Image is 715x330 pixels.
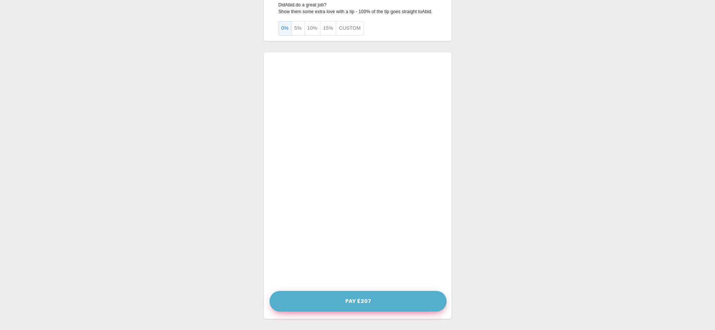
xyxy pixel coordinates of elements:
button: 0% [278,21,292,36]
button: 5% [291,21,305,36]
iframe: Secure payment input frame [268,56,448,286]
button: Pay £207 [269,291,447,312]
p: Did Abid. do a great job? Show them some extra love with a tip - 100% of the tip goes straight to... [278,2,433,15]
button: 10% [304,21,321,36]
button: 15% [320,21,336,36]
button: Custom [336,21,364,36]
